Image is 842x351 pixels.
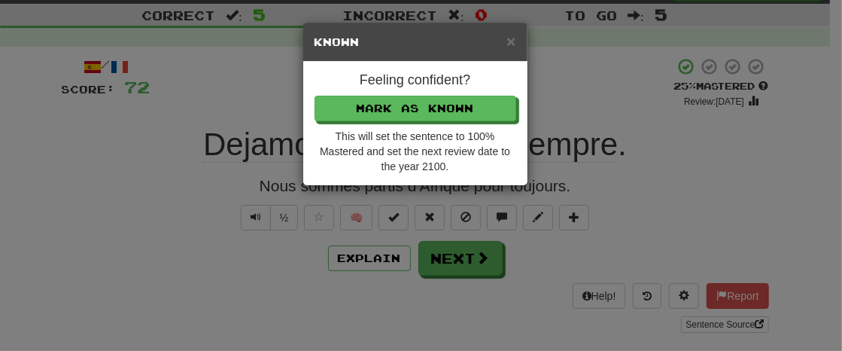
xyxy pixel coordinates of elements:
[315,35,516,50] h5: Known
[506,32,515,50] span: ×
[315,73,516,88] h4: Feeling confident?
[315,129,516,174] div: This will set the sentence to 100% Mastered and set the next review date to the year 2100.
[506,33,515,49] button: Close
[315,96,516,121] button: Mark as Known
